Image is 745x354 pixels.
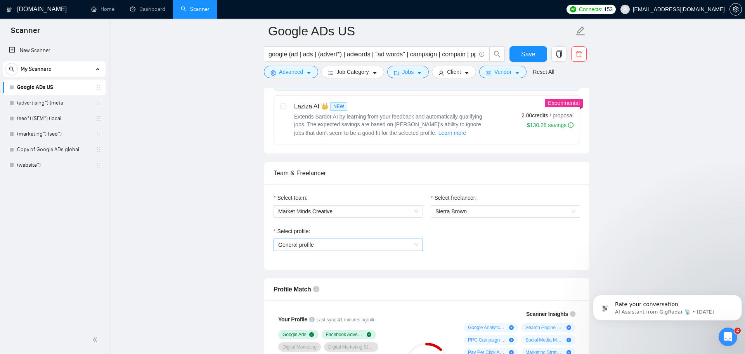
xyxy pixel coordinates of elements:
span: 👑 [321,102,329,111]
span: Google Ads [282,331,306,338]
span: info-circle [570,311,575,317]
span: search [490,51,504,58]
li: New Scanner [3,43,106,58]
a: (website*) [17,157,91,173]
span: plus-circle [567,325,571,330]
span: Extends Sardor AI by learning from your feedback and automatically qualifying jobs. The expected ... [294,113,482,136]
a: Reset All [533,68,554,76]
span: info-circle [568,122,573,128]
a: searchScanner [181,6,210,12]
span: Digital Marketing Strategy [328,344,374,350]
span: Jobs [402,68,414,76]
span: info-circle [479,52,484,57]
span: Sierra Brown [435,208,467,214]
a: (marketing*) (seo*) [17,126,91,142]
label: Select freelancer: [431,194,476,202]
b: Connects [18,111,47,117]
span: edit [575,26,586,36]
div: I created a specialty profile. How long does it take to update on gig radar [34,236,143,251]
button: Emoji picker [24,255,31,261]
button: Upload attachment [12,255,18,261]
button: userClientcaret-down [432,66,476,78]
span: folder [394,70,399,76]
span: Profile Match [274,286,311,293]
li: Price for each proposal sent by [PERSON_NAME] (paid to us using your credits) [18,77,121,99]
li: Price for Upwork connects (paid to Upwork) [18,61,121,75]
span: Client [447,68,461,76]
span: idcard [486,70,491,76]
iframe: Intercom notifications message [590,279,745,333]
iframe: Intercom live chat [719,328,737,346]
a: setting [729,6,742,12]
span: Connects: [579,5,602,14]
img: logo [7,3,12,16]
span: 2 [735,328,741,334]
p: Active in the last 15m [38,10,93,17]
span: copy [552,51,567,58]
span: user [622,7,628,12]
span: holder [95,100,102,106]
span: caret-down [306,70,312,76]
div: The Connects Expense chart helps you estimate total monthly costs for both Upwork connects and Gi... [12,152,121,221]
a: (seo*) (SEM*) (local [17,111,91,126]
li: My Scanners [3,61,106,173]
span: Google Analytics ( 38 %) [468,324,506,331]
button: settingAdvancedcaret-down [264,66,318,78]
span: search [6,66,17,72]
div: info@marketmindscreativeagency.com says… [6,232,149,262]
span: Digital Marketing [282,344,317,350]
button: Home [121,3,136,18]
div: Laziza AI [294,102,488,111]
span: holder [95,162,102,168]
img: upwork-logo.png [570,6,576,12]
button: search [5,63,18,75]
span: holder [95,131,102,137]
span: Request related to a Business Manager [27,31,139,38]
span: Scanner [5,25,46,41]
a: Request related to a Business Manager [10,26,146,43]
button: Start recording [49,255,55,261]
li: : Charged against your subscription credits [18,134,121,148]
a: Google ADs US [17,80,91,95]
span: delete [572,51,586,58]
b: What it includes: [12,53,64,59]
b: GigRadar proposals [18,134,78,141]
span: double-left [92,336,100,344]
span: Job Category [336,68,369,76]
span: info-circle [313,286,319,292]
span: holder [95,84,102,91]
button: folderJobscaret-down [387,66,429,78]
span: setting [270,70,276,76]
span: caret-down [464,70,470,76]
button: Send a message… [133,251,146,264]
img: Profile image for Dima [22,4,35,17]
span: Vendor [494,68,511,76]
span: caret-down [417,70,422,76]
span: caret-down [372,70,378,76]
span: Select profile: [277,227,310,235]
span: check-circle [309,332,314,337]
span: My Scanners [21,61,51,77]
div: $130.28 savings [527,121,573,129]
span: check-circle [367,332,371,337]
span: user [438,70,444,76]
span: Experimental [548,100,580,106]
a: Copy of Google ADs global [17,142,91,157]
span: Social Media Marketing ( 29 %) [525,337,563,343]
input: Scanner name... [268,21,574,41]
button: go back [5,3,20,18]
span: holder [95,115,102,122]
span: info-circle [309,317,315,322]
span: Market Minds Creative [278,206,418,217]
span: plus-circle [509,325,514,330]
button: Gif picker [37,255,43,261]
span: Facebook Advertising [326,331,364,338]
label: Select team: [274,194,307,202]
span: 2.00 credits [521,111,548,120]
span: Search Engine Marketing ( 33 %) [525,324,563,331]
span: Learn more [438,129,466,137]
